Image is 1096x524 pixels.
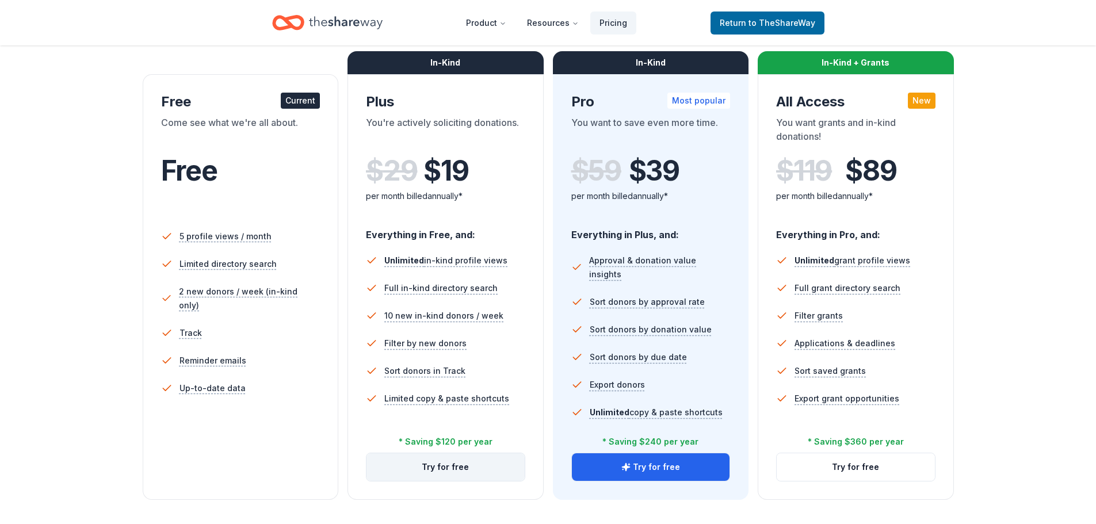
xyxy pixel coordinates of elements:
a: Returnto TheShareWay [711,12,824,35]
div: You're actively soliciting donations. [366,116,525,148]
span: $ 89 [845,155,896,187]
span: Export grant opportunities [795,392,899,406]
span: Limited directory search [180,257,277,271]
nav: Main [457,9,636,36]
span: Filter by new donors [384,336,467,350]
span: $ 19 [423,155,468,187]
span: in-kind profile views [384,255,507,265]
span: Free [161,154,217,188]
span: Filter grants [795,309,843,323]
span: Return [720,16,815,30]
span: Sort donors by approval rate [590,295,705,309]
div: In-Kind + Grants [758,51,954,74]
span: Full grant directory search [795,281,900,295]
span: grant profile views [795,255,910,265]
span: Sort donors in Track [384,364,465,378]
a: Pricing [590,12,636,35]
span: Limited copy & paste shortcuts [384,392,509,406]
span: Reminder emails [180,354,246,368]
div: Current [281,93,320,109]
a: Home [272,9,383,36]
div: * Saving $360 per year [808,435,904,449]
span: Applications & deadlines [795,336,895,350]
div: You want to save even more time. [571,116,731,148]
div: Pro [571,93,731,111]
span: 10 new in-kind donors / week [384,309,503,323]
div: Most popular [667,93,730,109]
div: In-Kind [553,51,749,74]
div: Plus [366,93,525,111]
button: Try for free [572,453,730,481]
span: Unlimited [795,255,834,265]
span: copy & paste shortcuts [590,407,723,417]
div: per month billed annually* [366,189,525,203]
span: to TheShareWay [749,18,815,28]
span: Up-to-date data [180,381,246,395]
span: 2 new donors / week (in-kind only) [179,285,320,312]
span: Export donors [590,378,645,392]
div: * Saving $120 per year [399,435,492,449]
span: $ 39 [629,155,679,187]
div: Everything in Plus, and: [571,218,731,242]
div: You want grants and in-kind donations! [776,116,935,148]
div: Free [161,93,320,111]
button: Try for free [366,453,525,481]
span: Track [180,326,202,340]
span: Full in-kind directory search [384,281,498,295]
button: Product [457,12,515,35]
div: per month billed annually* [571,189,731,203]
button: Resources [518,12,588,35]
div: Everything in Pro, and: [776,218,935,242]
span: Unlimited [590,407,629,417]
span: Sort saved grants [795,364,866,378]
div: per month billed annually* [776,189,935,203]
button: Try for free [777,453,935,481]
div: In-Kind [347,51,544,74]
span: 5 profile views / month [180,230,272,243]
span: Sort donors by due date [590,350,687,364]
div: Come see what we're all about. [161,116,320,148]
div: All Access [776,93,935,111]
div: New [908,93,935,109]
span: Unlimited [384,255,424,265]
span: Sort donors by donation value [590,323,712,336]
span: Approval & donation value insights [589,254,730,281]
div: Everything in Free, and: [366,218,525,242]
div: * Saving $240 per year [602,435,698,449]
